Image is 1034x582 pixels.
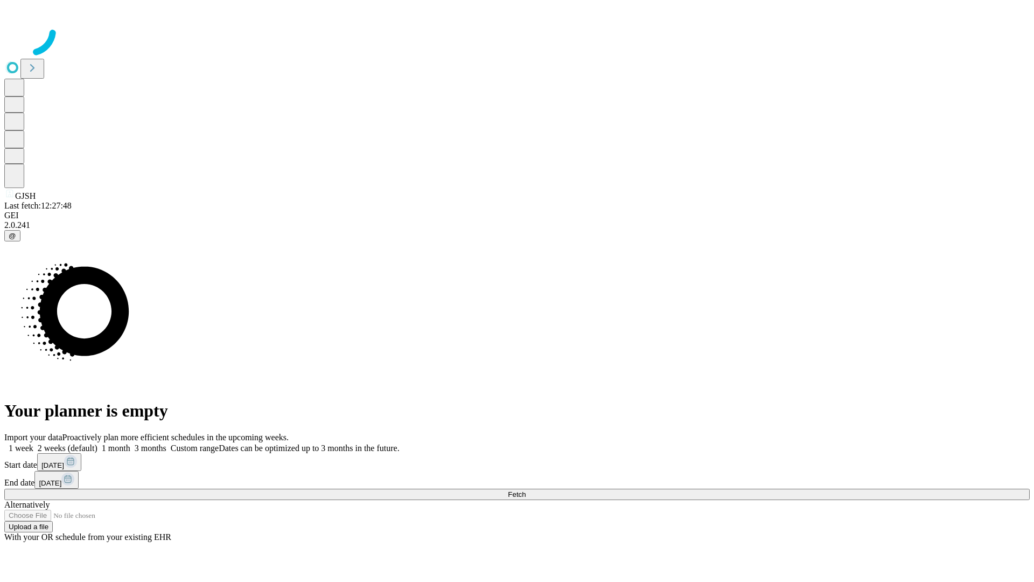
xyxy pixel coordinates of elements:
[15,191,36,200] span: GJSH
[4,230,20,241] button: @
[4,401,1030,421] h1: Your planner is empty
[171,444,219,453] span: Custom range
[4,211,1030,220] div: GEI
[4,201,72,210] span: Last fetch: 12:27:48
[135,444,166,453] span: 3 months
[4,521,53,532] button: Upload a file
[4,453,1030,471] div: Start date
[9,444,33,453] span: 1 week
[508,490,526,498] span: Fetch
[41,461,64,469] span: [DATE]
[39,479,61,487] span: [DATE]
[4,471,1030,489] div: End date
[37,453,81,471] button: [DATE]
[34,471,79,489] button: [DATE]
[4,433,62,442] span: Import your data
[4,532,171,542] span: With your OR schedule from your existing EHR
[38,444,97,453] span: 2 weeks (default)
[9,232,16,240] span: @
[4,500,50,509] span: Alternatively
[102,444,130,453] span: 1 month
[219,444,399,453] span: Dates can be optimized up to 3 months in the future.
[62,433,289,442] span: Proactively plan more efficient schedules in the upcoming weeks.
[4,220,1030,230] div: 2.0.241
[4,489,1030,500] button: Fetch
